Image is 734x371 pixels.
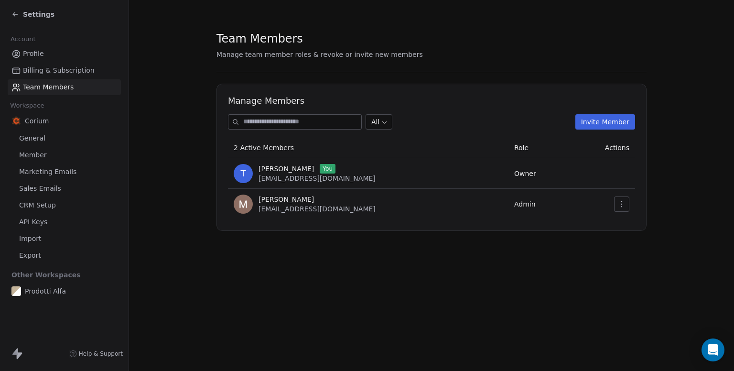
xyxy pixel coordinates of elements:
[8,214,121,230] a: API Keys
[6,98,48,113] span: Workspace
[8,197,121,213] a: CRM Setup
[19,251,41,261] span: Export
[8,267,85,283] span: Other Workspaces
[11,286,21,296] img: Nuovo%20progetto.png
[19,234,41,244] span: Import
[8,181,121,196] a: Sales Emails
[259,205,376,213] span: [EMAIL_ADDRESS][DOMAIN_NAME]
[8,164,121,180] a: Marketing Emails
[23,10,54,19] span: Settings
[19,133,45,143] span: General
[8,63,121,78] a: Billing & Subscription
[216,32,303,46] span: Team Members
[19,184,61,194] span: Sales Emails
[575,114,635,130] button: Invite Member
[79,350,123,358] span: Help & Support
[605,144,629,152] span: Actions
[514,170,536,177] span: Owner
[69,350,123,358] a: Help & Support
[6,32,40,46] span: Account
[228,95,635,107] h1: Manage Members
[19,217,47,227] span: API Keys
[514,144,529,152] span: Role
[702,338,724,361] div: Open Intercom Messenger
[8,231,121,247] a: Import
[23,49,44,59] span: Profile
[259,195,314,204] span: [PERSON_NAME]
[259,164,314,174] span: [PERSON_NAME]
[216,51,423,58] span: Manage team member roles & revoke or invite new members
[11,10,54,19] a: Settings
[11,116,21,126] img: bitmap.png
[234,164,253,183] span: T
[25,116,49,126] span: Corium
[19,200,56,210] span: CRM Setup
[514,200,536,208] span: Admin
[234,195,253,214] img: RHQUM7xmD1qZfQYMbo6s6FO3tcfrB4vVEIz6uTADqJQ
[8,46,121,62] a: Profile
[23,65,95,76] span: Billing & Subscription
[8,79,121,95] a: Team Members
[23,82,74,92] span: Team Members
[320,164,335,174] span: You
[25,286,66,296] span: Prodotti Alfa
[234,144,294,152] span: 2 Active Members
[8,248,121,263] a: Export
[259,175,376,182] span: [EMAIL_ADDRESS][DOMAIN_NAME]
[8,147,121,163] a: Member
[8,131,121,146] a: General
[19,167,76,177] span: Marketing Emails
[19,150,47,160] span: Member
